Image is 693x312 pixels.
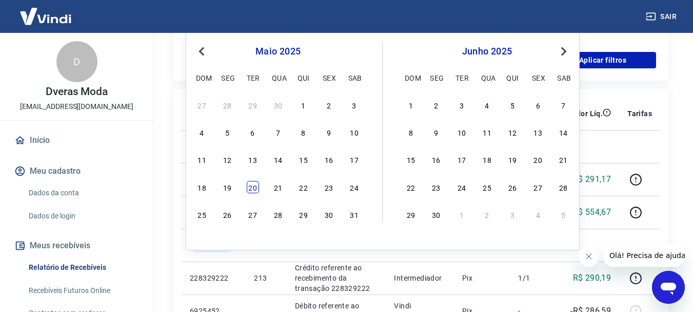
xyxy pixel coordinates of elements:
div: Choose segunda-feira, 9 de junho de 2025 [430,126,442,138]
div: Choose quarta-feira, 21 de maio de 2025 [272,181,284,193]
button: Previous Month [195,45,208,58]
div: Choose domingo, 29 de junho de 2025 [405,208,417,221]
div: ter [456,71,468,84]
div: Choose segunda-feira, 26 de maio de 2025 [221,208,233,221]
div: Choose sexta-feira, 20 de junho de 2025 [532,153,544,166]
div: Choose terça-feira, 10 de junho de 2025 [456,126,468,138]
div: Choose segunda-feira, 2 de junho de 2025 [430,99,442,111]
a: Início [12,129,141,152]
div: month 2025-05 [194,97,362,222]
div: Choose segunda-feira, 16 de junho de 2025 [430,153,442,166]
p: R$ 291,17 [573,173,611,186]
p: Pix [462,273,502,283]
div: Choose domingo, 18 de maio de 2025 [196,181,208,193]
div: Choose quarta-feira, 30 de abril de 2025 [272,99,284,111]
div: Choose quinta-feira, 29 de maio de 2025 [298,208,310,221]
div: Choose segunda-feira, 30 de junho de 2025 [430,208,442,221]
div: Choose terça-feira, 20 de maio de 2025 [247,181,259,193]
p: Intermediador [394,273,445,283]
div: Choose quinta-feira, 15 de maio de 2025 [298,153,310,166]
div: Choose terça-feira, 3 de junho de 2025 [456,99,468,111]
div: Choose domingo, 15 de junho de 2025 [405,153,417,166]
div: Choose quarta-feira, 4 de junho de 2025 [481,99,493,111]
div: Choose domingo, 25 de maio de 2025 [196,208,208,221]
div: Choose quarta-feira, 2 de julho de 2025 [481,208,493,221]
div: Choose terça-feira, 6 de maio de 2025 [247,126,259,138]
div: dom [405,71,417,84]
div: Choose sábado, 7 de junho de 2025 [557,99,569,111]
iframe: Fechar mensagem [579,246,599,267]
div: Choose sexta-feira, 9 de maio de 2025 [323,126,335,138]
div: Choose quarta-feira, 11 de junho de 2025 [481,126,493,138]
a: Relatório de Recebíveis [25,257,141,278]
div: Choose terça-feira, 24 de junho de 2025 [456,181,468,193]
p: R$ 290,19 [573,272,611,284]
div: Choose quinta-feira, 26 de junho de 2025 [506,181,519,193]
p: R$ 554,67 [573,206,611,218]
div: Choose quinta-feira, 3 de julho de 2025 [506,208,519,221]
div: Choose quarta-feira, 28 de maio de 2025 [272,208,284,221]
button: Next Month [558,45,570,58]
button: Meus recebíveis [12,234,141,257]
div: Choose sábado, 10 de maio de 2025 [348,126,361,138]
div: Choose sábado, 5 de julho de 2025 [557,208,569,221]
div: qua [272,71,284,84]
div: Choose quarta-feira, 18 de junho de 2025 [481,153,493,166]
div: Choose sábado, 3 de maio de 2025 [348,99,361,111]
div: Choose sexta-feira, 16 de maio de 2025 [323,153,335,166]
button: Aplicar filtros [549,52,656,68]
div: Choose sexta-feira, 6 de junho de 2025 [532,99,544,111]
div: ter [247,71,259,84]
div: Choose quarta-feira, 14 de maio de 2025 [272,153,284,166]
p: Crédito referente ao recebimento da transação 228329222 [295,263,378,293]
div: Choose terça-feira, 29 de abril de 2025 [247,99,259,111]
div: Choose quinta-feira, 1 de maio de 2025 [298,99,310,111]
button: Sair [644,7,681,26]
button: Meu cadastro [12,160,141,182]
div: junho 2025 [403,45,571,58]
div: qui [298,71,310,84]
div: Choose sexta-feira, 2 de maio de 2025 [323,99,335,111]
div: Choose quinta-feira, 22 de maio de 2025 [298,181,310,193]
a: Dados de login [25,206,141,227]
div: Choose sábado, 17 de maio de 2025 [348,153,361,166]
div: maio 2025 [194,45,362,58]
div: Choose segunda-feira, 28 de abril de 2025 [221,99,233,111]
div: Choose terça-feira, 27 de maio de 2025 [247,208,259,221]
iframe: Mensagem da empresa [603,244,685,267]
p: 1/1 [518,273,548,283]
div: Choose domingo, 11 de maio de 2025 [196,153,208,166]
div: Choose terça-feira, 17 de junho de 2025 [456,153,468,166]
div: Choose quarta-feira, 25 de junho de 2025 [481,181,493,193]
div: D [56,41,97,82]
div: Choose sexta-feira, 23 de maio de 2025 [323,181,335,193]
div: Choose quinta-feira, 8 de maio de 2025 [298,126,310,138]
img: Vindi [12,1,79,32]
div: Choose sexta-feira, 30 de maio de 2025 [323,208,335,221]
div: qui [506,71,519,84]
p: Tarifas [627,108,652,119]
p: 228329222 [190,273,237,283]
div: sex [532,71,544,84]
p: 213 [254,273,278,283]
div: Choose segunda-feira, 12 de maio de 2025 [221,153,233,166]
div: Choose terça-feira, 13 de maio de 2025 [247,153,259,166]
div: sab [348,71,361,84]
div: sex [323,71,335,84]
div: seg [221,71,233,84]
div: Choose sexta-feira, 13 de junho de 2025 [532,126,544,138]
div: Choose quinta-feira, 19 de junho de 2025 [506,153,519,166]
div: Choose domingo, 4 de maio de 2025 [196,126,208,138]
div: Choose quarta-feira, 7 de maio de 2025 [272,126,284,138]
div: Choose sexta-feira, 27 de junho de 2025 [532,181,544,193]
a: Dados da conta [25,182,141,204]
div: Choose sexta-feira, 4 de julho de 2025 [532,208,544,221]
iframe: Botão para abrir a janela de mensagens [652,271,685,304]
div: month 2025-06 [403,97,571,222]
div: qua [481,71,493,84]
p: [EMAIL_ADDRESS][DOMAIN_NAME] [20,101,133,112]
div: Choose terça-feira, 1 de julho de 2025 [456,208,468,221]
div: Choose sábado, 24 de maio de 2025 [348,181,361,193]
div: Choose quinta-feira, 12 de junho de 2025 [506,126,519,138]
div: Choose domingo, 22 de junho de 2025 [405,181,417,193]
